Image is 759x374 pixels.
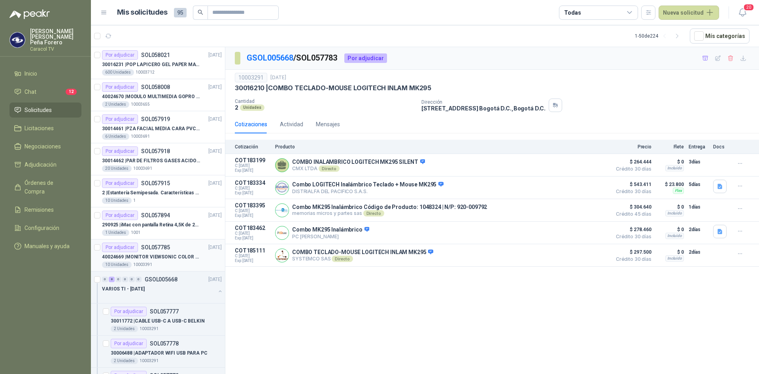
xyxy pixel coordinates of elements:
a: Remisiones [9,202,81,217]
p: [DATE] [208,212,222,219]
div: Por adjudicar [344,53,387,63]
div: Directo [332,256,353,262]
div: 600 Unidades [102,69,134,76]
div: Unidades [240,104,264,111]
p: COMBO TECLADO-MOUSE LOGITECH INLAM MK295 [292,249,433,256]
p: 30016231 | POP LAPICERO GEL PAPER MATE INKJOY 0.7 (Revisar el adjunto) [102,61,200,68]
a: Por adjudicarSOL057894[DATE] 290925 |iMac con pantalla Retina 4,5K de 24 pulgadas M41 Unidades1001 [91,207,225,239]
p: 40024669 | MONITOR VIEWSONIC COLOR PRO VP2786-4K [102,253,200,261]
div: 0 [122,277,128,282]
p: $ 23.800 [656,180,684,189]
p: 10003691 [131,133,150,140]
p: 2 días [689,247,708,257]
a: Adjudicación [9,157,81,172]
a: Chat12 [9,84,81,99]
span: Exp: [DATE] [235,213,270,218]
button: Mís categorías [690,28,750,44]
div: Directo [319,165,340,172]
p: [STREET_ADDRESS] Bogotá D.C. , Bogotá D.C. [421,105,546,112]
p: COT183199 [235,157,270,163]
p: 5 días [689,180,708,189]
span: $ 278.460 [612,225,651,234]
span: Exp: [DATE] [235,236,270,241]
div: 2 Unidades [111,326,138,332]
img: Company Logo [276,226,289,239]
p: COT185111 [235,247,270,254]
span: C: [DATE] [235,186,270,191]
div: Por adjudicar [102,178,138,188]
span: Configuración [25,224,59,232]
div: Por adjudicar [102,82,138,92]
a: Por adjudicarSOL057915[DATE] 2 |Estantería Semipesada. Características en el adjunto10 Unidades1 [91,175,225,207]
p: COT183462 [235,225,270,231]
div: 10 Unidades [102,197,132,204]
p: $ 0 [656,157,684,167]
p: 2 días [689,225,708,234]
div: 0 [136,277,142,282]
p: DISTRIALFA DEL PACIFICO S.A.S. [292,188,444,194]
p: 1 días [689,202,708,212]
p: VARIOS TI - [DATE] [102,285,145,293]
div: Por adjudicar [102,50,138,60]
button: Nueva solicitud [659,6,719,20]
p: SYSTEMCO SAS [292,256,433,262]
div: 20 Unidades [102,165,132,172]
div: 0 [129,277,135,282]
div: Directo [363,210,384,216]
div: Por adjudicar [102,243,138,252]
span: Remisiones [25,205,54,214]
span: $ 297.500 [612,247,651,257]
span: $ 304.640 [612,202,651,212]
p: SOL058008 [141,84,170,90]
div: 10 Unidades [102,262,132,268]
span: Crédito 45 días [612,212,651,216]
p: SOL057777 [150,309,179,314]
a: Por adjudicarSOL058021[DATE] 30016231 |POP LAPICERO GEL PAPER MATE INKJOY 0.7 (Revisar el adjunto... [91,47,225,79]
span: Solicitudes [25,106,52,114]
span: Crédito 30 días [612,167,651,171]
a: Licitaciones [9,121,81,136]
p: Flete [656,144,684,150]
p: [DATE] [208,180,222,187]
p: [DATE] [208,148,222,155]
p: 10003691 [133,165,152,172]
div: Mensajes [316,120,340,129]
div: Incluido [665,165,684,171]
div: 6 Unidades [102,133,129,140]
p: Combo MK295 Inalámbrico [292,226,369,234]
p: memorias micros y partes sas [292,210,487,216]
a: Por adjudicarSOL05777730011772 |CABLE USB-C A USB-C BELKIN2 Unidades10003291 [91,304,225,336]
span: $ 264.444 [612,157,651,167]
p: Producto [275,144,607,150]
a: Manuales y ayuda [9,239,81,254]
p: SOL057915 [141,180,170,186]
img: Company Logo [276,181,289,194]
p: 290925 | iMac con pantalla Retina 4,5K de 24 pulgadas M4 [102,221,200,229]
p: SOL057785 [141,245,170,250]
img: Company Logo [10,32,25,47]
span: C: [DATE] [235,209,270,213]
p: 30016210 | COMBO TECLADO-MOUSE LOGITECH INLAM MK295 [235,84,431,92]
p: SOL057918 [141,148,170,154]
p: 2 | Estantería Semipesada. Características en el adjunto [102,189,200,197]
div: Por adjudicar [102,211,138,220]
a: Configuración [9,220,81,235]
a: Órdenes de Compra [9,175,81,199]
p: 2 [235,104,238,111]
span: C: [DATE] [235,163,270,168]
a: Por adjudicarSOL057919[DATE] 30014461 |PZA FACIAL MEDIA CARA PVC SERIE 6000 3M6 Unidades10003691 [91,111,225,143]
div: Incluido [665,210,684,216]
span: C: [DATE] [235,254,270,258]
div: Todas [564,8,581,17]
span: Manuales y ayuda [25,242,70,251]
a: Por adjudicarSOL05777830006488 |ADAPTADOR WIFI USB PARA PC2 Unidades10003291 [91,336,225,368]
p: [DATE] [208,276,222,283]
div: 1 Unidades [102,230,129,236]
p: Entrega [689,144,708,150]
p: Cotización [235,144,270,150]
p: 30006488 | ADAPTADOR WIFI USB PARA PC [111,349,208,357]
p: SOL057894 [141,213,170,218]
span: Órdenes de Compra [25,178,74,196]
div: Por adjudicar [111,307,147,316]
h1: Mis solicitudes [117,7,168,18]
